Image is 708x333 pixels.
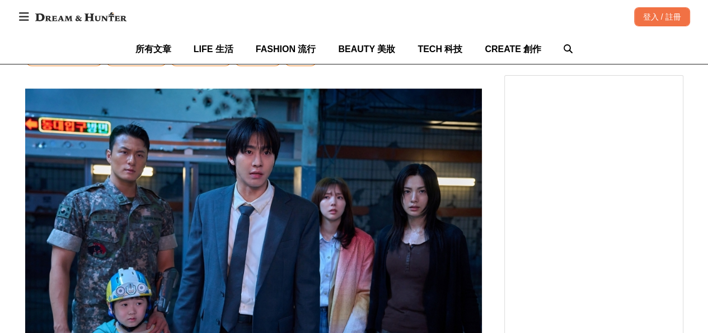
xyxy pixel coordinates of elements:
[418,34,462,64] a: TECH 科技
[30,7,132,27] img: Dream & Hunter
[338,44,395,54] span: BEAUTY 美妝
[418,44,462,54] span: TECH 科技
[135,44,171,54] span: 所有文章
[256,44,316,54] span: FASHION 流行
[256,34,316,64] a: FASHION 流行
[634,7,690,26] div: 登入 / 註冊
[194,34,233,64] a: LIFE 生活
[135,34,171,64] a: 所有文章
[485,34,541,64] a: CREATE 創作
[485,44,541,54] span: CREATE 創作
[194,44,233,54] span: LIFE 生活
[338,34,395,64] a: BEAUTY 美妝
